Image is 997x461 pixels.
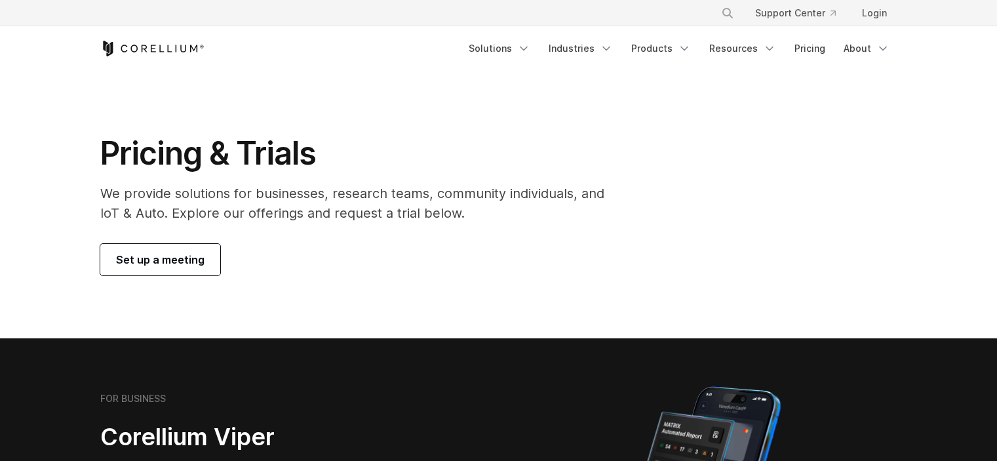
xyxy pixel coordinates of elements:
[116,252,205,268] span: Set up a meeting
[541,37,621,60] a: Industries
[100,184,623,223] p: We provide solutions for businesses, research teams, community individuals, and IoT & Auto. Explo...
[100,41,205,56] a: Corellium Home
[100,244,220,275] a: Set up a meeting
[100,422,436,452] h2: Corellium Viper
[705,1,897,25] div: Navigation Menu
[716,1,739,25] button: Search
[461,37,897,60] div: Navigation Menu
[701,37,784,60] a: Resources
[100,134,623,173] h1: Pricing & Trials
[836,37,897,60] a: About
[851,1,897,25] a: Login
[461,37,538,60] a: Solutions
[787,37,833,60] a: Pricing
[623,37,699,60] a: Products
[100,393,166,405] h6: FOR BUSINESS
[745,1,846,25] a: Support Center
